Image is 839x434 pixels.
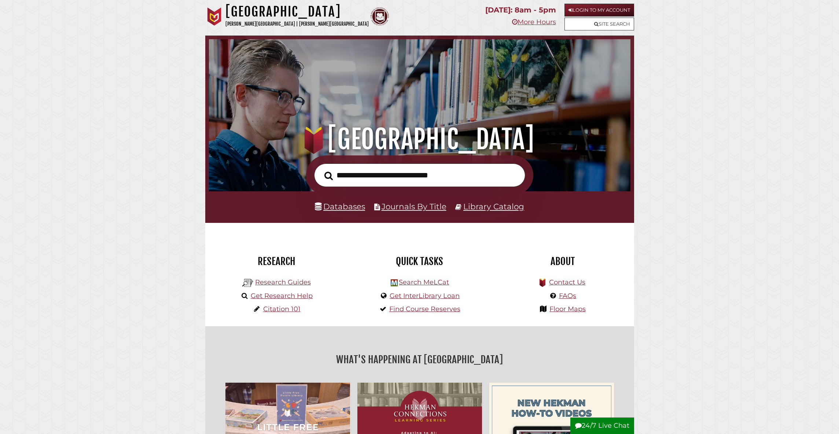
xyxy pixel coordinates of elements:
img: Hekman Library Logo [391,279,398,286]
i: Search [324,171,333,180]
a: More Hours [512,18,556,26]
a: Research Guides [255,278,311,286]
h2: What's Happening at [GEOGRAPHIC_DATA] [211,351,629,368]
a: Login to My Account [564,4,634,16]
h1: [GEOGRAPHIC_DATA] [221,123,618,155]
a: Journals By Title [382,202,446,211]
h2: About [497,255,629,268]
h1: [GEOGRAPHIC_DATA] [225,4,369,20]
h2: Research [211,255,343,268]
a: Contact Us [549,278,585,286]
img: Hekman Library Logo [242,277,253,288]
img: Calvin University [205,7,224,26]
a: Find Course Reserves [389,305,460,313]
p: [DATE]: 8am - 5pm [485,4,556,16]
a: Library Catalog [463,202,524,211]
a: Get InterLibrary Loan [390,292,460,300]
a: FAQs [559,292,576,300]
button: Search [321,169,336,183]
a: Search MeLCat [399,278,449,286]
h2: Quick Tasks [354,255,486,268]
a: Citation 101 [263,305,301,313]
a: Site Search [564,18,634,30]
a: Get Research Help [251,292,313,300]
p: [PERSON_NAME][GEOGRAPHIC_DATA] | [PERSON_NAME][GEOGRAPHIC_DATA] [225,20,369,28]
a: Databases [315,202,365,211]
a: Floor Maps [549,305,586,313]
img: Calvin Theological Seminary [371,7,389,26]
